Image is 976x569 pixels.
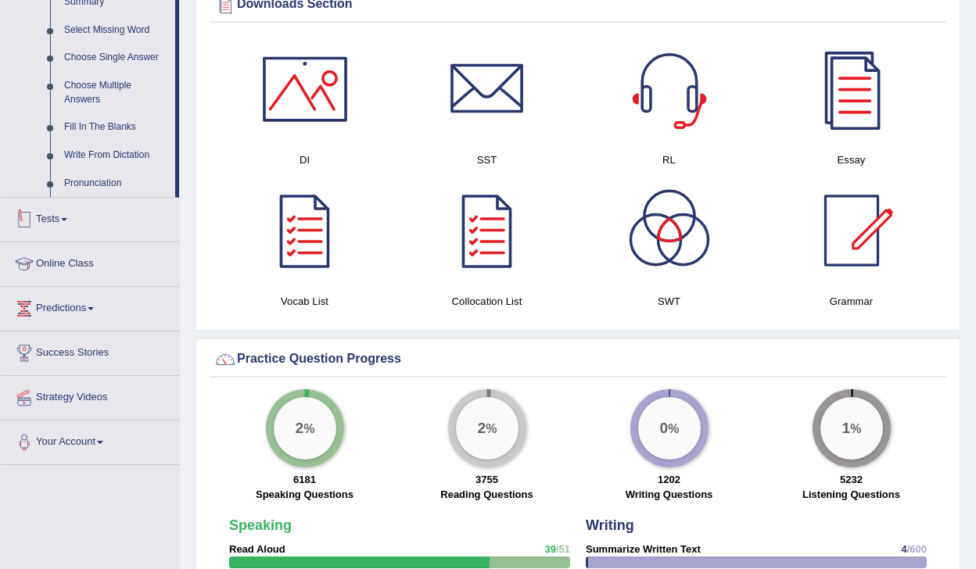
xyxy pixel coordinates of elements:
[229,517,292,533] strong: Speaking
[440,487,533,502] label: Reading Questions
[295,420,303,437] big: 2
[57,44,175,72] a: Choose Single Answer
[404,293,570,310] h4: Collocation List
[404,152,570,168] h4: SST
[626,487,713,502] label: Writing Questions
[820,397,883,460] div: %
[556,543,570,555] span: /51
[544,543,555,555] span: 39
[57,170,175,198] a: Pronunciation
[907,543,927,555] span: /600
[57,16,175,45] a: Select Missing Word
[213,348,942,371] div: Practice Question Progress
[293,474,316,485] strong: 6181
[586,517,634,533] strong: Writing
[221,293,388,310] h4: Vocab List
[586,152,752,168] h4: RL
[658,474,680,485] strong: 1202
[477,420,486,437] big: 2
[1,287,179,326] a: Predictions
[229,543,285,555] strong: Read Aloud
[659,420,668,437] big: 0
[1,331,179,370] a: Success Stories
[802,487,900,502] label: Listening Questions
[840,474,863,485] strong: 5232
[901,543,906,555] span: 4
[475,474,498,485] strong: 3755
[1,420,179,460] a: Your Account
[1,242,179,281] a: Online Class
[638,397,701,460] div: %
[586,543,701,555] strong: Summarize Written Text
[456,397,518,460] div: %
[841,420,850,437] big: 1
[586,293,752,310] h4: SWT
[57,72,175,113] a: Choose Multiple Answers
[768,293,935,310] h4: Grammar
[256,487,353,502] label: Speaking Questions
[57,113,175,141] a: Fill In The Blanks
[768,152,935,168] h4: Essay
[1,376,179,415] a: Strategy Videos
[274,397,336,460] div: %
[221,152,388,168] h4: DI
[1,198,179,237] a: Tests
[57,141,175,170] a: Write From Dictation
